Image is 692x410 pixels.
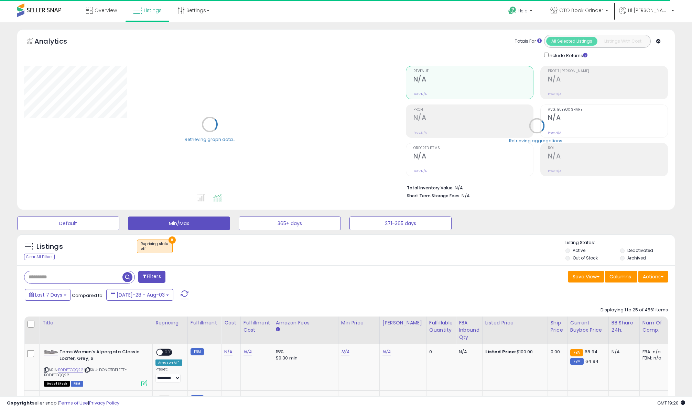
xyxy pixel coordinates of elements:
a: N/A [244,396,252,402]
span: GTO Book Grinder [559,7,603,14]
span: Columns [609,273,631,280]
div: seller snap | | [7,400,119,407]
button: Actions [638,271,668,282]
button: Columns [605,271,637,282]
h5: Listings [36,242,63,252]
button: [DATE]-28 - Aug-03 [106,289,173,301]
b: Listed Price: [485,396,517,402]
label: Active [573,247,585,253]
b: Toms Women's Alpargata Classic Loafer, Grey, 6 [60,349,143,363]
div: Clear All Filters [24,254,55,260]
small: Amazon Fees. [276,326,280,333]
div: Totals For [515,38,542,45]
a: Privacy Policy [89,400,119,406]
span: Help [518,8,528,14]
div: Include Returns [539,51,596,59]
div: Fulfillment Cost [244,319,270,334]
button: 365+ days [239,217,341,230]
button: All Selected Listings [546,37,597,46]
span: FBM [71,381,83,387]
div: Amazon Fees [276,319,335,326]
span: | SKU: DONOTDELETE-B0DPTGQQ22 [44,367,127,377]
span: 2025-08-11 19:20 GMT [657,400,685,406]
span: Hi [PERSON_NAME] [628,7,669,14]
span: Compared to: [72,292,104,299]
div: $100.00 [485,349,542,355]
button: Listings With Cost [597,37,648,46]
small: FBM [570,358,584,365]
label: Archived [627,255,646,261]
button: × [169,236,176,244]
div: FBA inbound Qty [459,319,479,341]
a: Terms of Use [59,400,88,406]
span: 68.94 [585,348,597,355]
div: Amazon AI * [155,359,182,366]
button: Default [17,217,119,230]
button: Filters [138,271,165,283]
div: 0 [429,396,451,402]
a: N/A [341,396,349,402]
span: All listings that are currently out of stock and unavailable for purchase on Amazon [44,381,70,387]
div: Listed Price [485,319,545,326]
div: 5% for >= $0 & <= $14.99 [276,396,333,402]
div: 15% [276,349,333,355]
p: Listing States: [565,240,675,246]
small: FBM [191,395,204,402]
div: N/A [612,396,634,402]
b: Listed Price: [485,348,517,355]
div: N/A [459,349,477,355]
a: B0DPTGQQ22 [58,367,83,373]
button: Last 7 Days [25,289,71,301]
i: Get Help [508,6,517,15]
div: Displaying 1 to 25 of 4561 items [601,307,668,313]
span: [DATE]-28 - Aug-03 [117,291,165,298]
span: N/A [572,396,580,402]
div: Min Price [341,319,377,326]
div: N/A [459,396,477,402]
button: Save View [568,271,604,282]
div: 0.00 [551,349,562,355]
div: off [141,246,169,251]
div: Preset: [155,367,182,383]
div: N/A [612,349,634,355]
label: Deactivated [627,247,653,253]
div: $174.00 [485,396,542,402]
span: Listings [144,7,162,14]
div: Repricing [155,319,185,326]
div: [PERSON_NAME] [382,319,423,326]
div: FBA: n/a [642,349,665,355]
button: 271-365 days [349,217,452,230]
div: BB Share 24h. [612,319,637,334]
a: N/A [224,396,233,402]
span: Repricing state : [141,241,169,252]
button: Min/Max [128,217,230,230]
img: 41Kxs14c+-L._SL40_.jpg [44,350,58,354]
div: Current Buybox Price [570,319,606,334]
div: Retrieving graph data.. [185,136,235,142]
a: N/A [244,348,252,355]
div: FBM: n/a [642,355,665,361]
span: Last 7 Days [35,291,62,298]
label: Out of Stock [573,255,598,261]
div: Ship Price [551,319,564,334]
small: FBA [570,349,583,356]
a: Help [503,1,539,22]
a: N/A [341,348,349,355]
a: N/A [224,348,233,355]
strong: Copyright [7,400,32,406]
div: Fulfillable Quantity [429,319,453,334]
div: ASIN: [44,349,147,386]
div: Num of Comp. [642,319,668,334]
a: N/A [382,348,391,355]
div: Title [42,319,150,326]
div: Fulfillment [191,319,218,326]
h5: Analytics [34,36,80,48]
div: $0.30 min [276,355,333,361]
div: Cost [224,319,238,326]
small: FBM [191,348,204,355]
div: FBA: n/a [642,396,665,402]
div: Retrieving aggregations.. [509,137,564,144]
a: N/A [382,396,391,402]
div: 0 [429,349,451,355]
div: 0.00 [551,396,562,402]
